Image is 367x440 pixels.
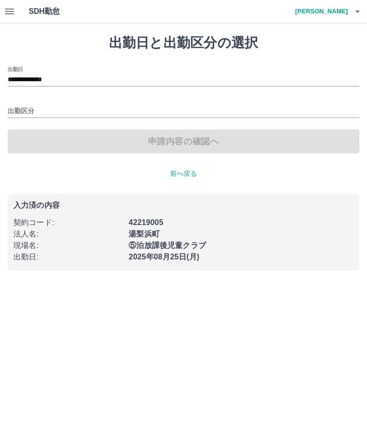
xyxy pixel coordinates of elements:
[13,240,123,251] p: 現場名 :
[8,65,23,73] label: 出勤日
[129,218,163,226] b: 42219005
[13,228,123,240] p: 法人名 :
[8,35,359,51] h1: 出勤日と出勤区分の選択
[13,217,123,228] p: 契約コード :
[129,241,206,249] b: ⑤泊放課後児童クラブ
[13,202,354,209] p: 入力済の内容
[129,230,160,238] b: 湯梨浜町
[8,169,359,179] p: 前へ戻る
[129,253,199,261] b: 2025年08月25日(月)
[13,251,123,263] p: 出勤日 :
